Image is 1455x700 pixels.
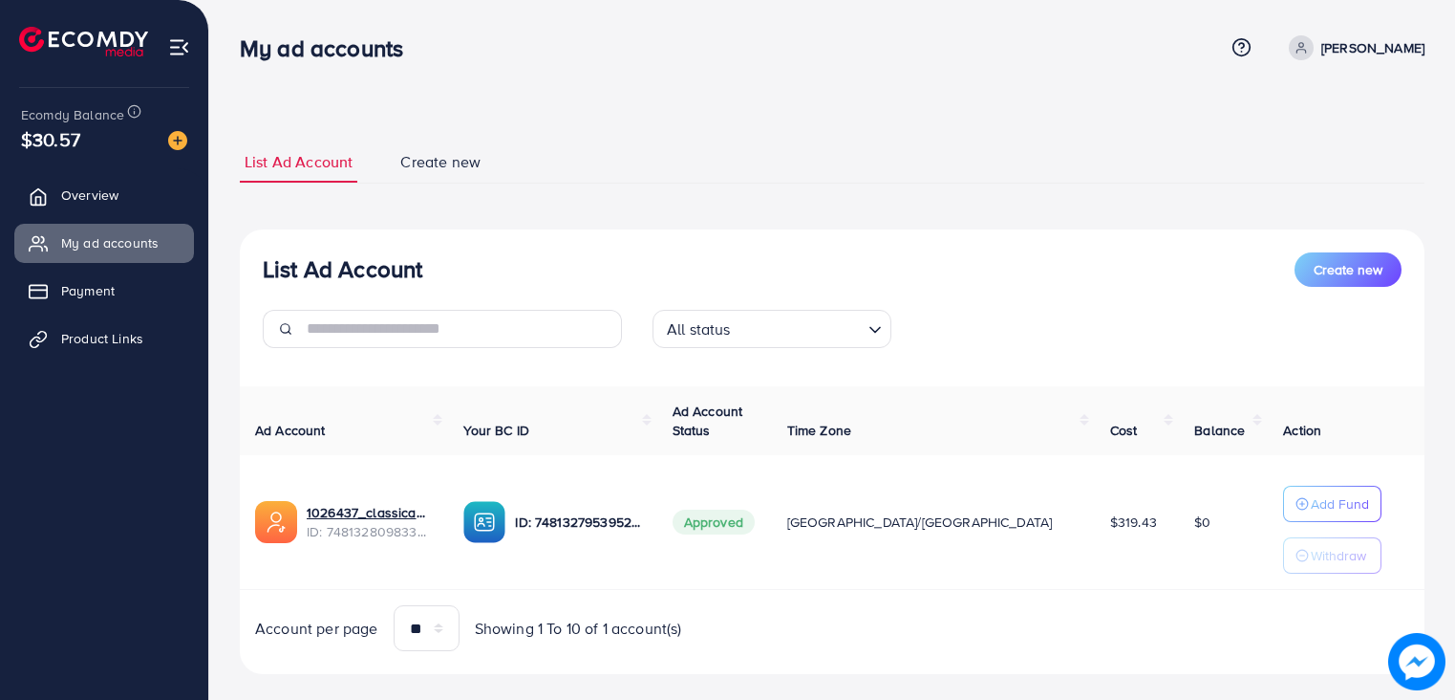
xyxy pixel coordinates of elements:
[255,501,297,543] img: ic-ads-acc.e4c84228.svg
[673,402,743,440] span: Ad Account Status
[14,272,194,310] a: Payment
[19,27,148,56] img: logo
[1283,537,1381,574] button: Withdraw
[61,329,143,348] span: Product Links
[14,176,194,214] a: Overview
[255,421,326,440] span: Ad Account
[653,310,891,348] div: Search for option
[1283,486,1381,522] button: Add Fund
[400,151,481,173] span: Create new
[463,501,505,543] img: ic-ba-acc.ded83a64.svg
[737,312,861,343] input: Search for option
[463,421,529,440] span: Your BC ID
[1314,260,1382,279] span: Create new
[1194,513,1210,532] span: $0
[245,151,353,173] span: List Ad Account
[1321,36,1424,59] p: [PERSON_NAME]
[61,233,159,252] span: My ad accounts
[168,131,187,150] img: image
[14,224,194,262] a: My ad accounts
[14,319,194,358] a: Product Links
[1388,633,1445,690] img: image
[1281,35,1424,60] a: [PERSON_NAME]
[663,316,735,343] span: All status
[787,421,851,440] span: Time Zone
[1311,544,1366,567] p: Withdraw
[21,105,124,124] span: Ecomdy Balance
[787,513,1053,532] span: [GEOGRAPHIC_DATA]/[GEOGRAPHIC_DATA]
[1283,421,1321,440] span: Action
[263,255,422,283] h3: List Ad Account
[475,618,682,640] span: Showing 1 To 10 of 1 account(s)
[1194,421,1245,440] span: Balance
[168,36,190,58] img: menu
[1311,492,1369,515] p: Add Fund
[255,618,378,640] span: Account per page
[61,186,118,205] span: Overview
[21,125,80,153] span: $30.57
[673,510,755,535] span: Approved
[1110,513,1157,532] span: $319.43
[307,503,433,522] a: 1026437_classicawearshop_1741882448534
[61,281,115,300] span: Payment
[1110,421,1138,440] span: Cost
[515,511,641,534] p: ID: 7481327953952456720
[240,34,418,62] h3: My ad accounts
[307,522,433,541] span: ID: 7481328098332966928
[307,503,433,542] div: <span class='underline'>1026437_classicawearshop_1741882448534</span></br>7481328098332966928
[1295,252,1402,287] button: Create new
